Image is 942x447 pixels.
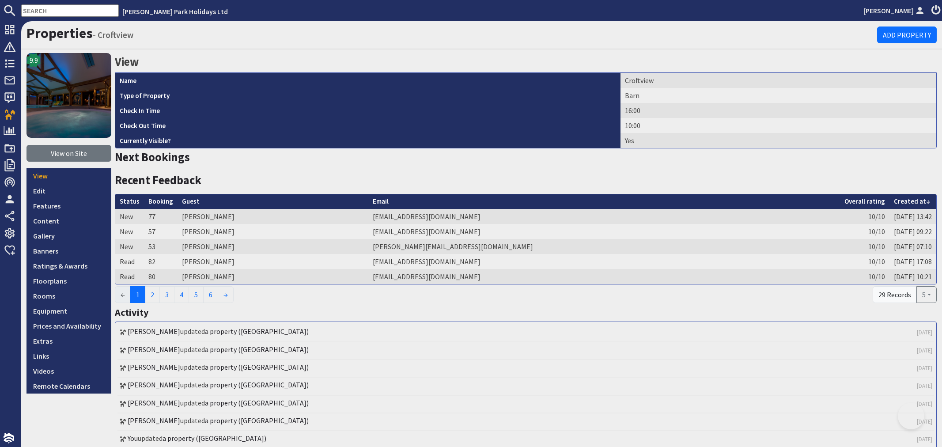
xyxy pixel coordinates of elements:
a: [DATE] [917,382,932,390]
a: [PERSON_NAME] [128,380,180,389]
a: → [218,286,234,303]
td: Croftview [620,73,936,88]
td: Barn [620,88,936,103]
td: [PERSON_NAME] [178,239,368,254]
a: [PERSON_NAME] [128,327,180,336]
iframe: Toggle Customer Support [898,403,924,429]
td: [PERSON_NAME] [178,209,368,224]
td: [DATE] 17:08 [889,254,936,269]
a: Edit [26,183,111,198]
a: Recent Feedback [115,173,201,187]
a: Features [26,198,111,213]
td: [PERSON_NAME] [178,269,368,284]
img: staytech_i_w-64f4e8e9ee0a9c174fd5317b4b171b261742d2d393467e5bdba4413f4f884c10.svg [4,433,14,443]
a: Extras [26,333,111,349]
a: Created at [894,197,930,205]
a: [DATE] [917,400,932,408]
a: [DATE] [917,435,932,443]
td: 10:00 [620,118,936,133]
li: updated [117,396,934,413]
a: a property ([GEOGRAPHIC_DATA]) [205,363,309,371]
a: 3 [159,286,174,303]
button: 5 [916,286,937,303]
a: Gallery [26,228,111,243]
td: 10/10 [840,239,889,254]
li: updated [117,378,934,395]
a: [PERSON_NAME] [128,363,180,371]
th: Check In Time [115,103,620,118]
a: a property ([GEOGRAPHIC_DATA]) [205,380,309,389]
td: [DATE] 13:42 [889,209,936,224]
a: Videos [26,364,111,379]
a: 6 [203,286,218,303]
a: 80 [148,272,155,281]
a: a property ([GEOGRAPHIC_DATA]) [163,434,266,443]
td: [DATE] 09:22 [889,224,936,239]
div: 29 Records [873,286,917,303]
a: [DATE] [917,364,932,372]
a: a property ([GEOGRAPHIC_DATA]) [205,398,309,407]
li: updated [117,360,934,378]
span: 1 [130,286,145,303]
th: Currently Visible? [115,133,620,148]
a: [PERSON_NAME] [128,398,180,407]
a: 57 [148,227,155,236]
a: Links [26,349,111,364]
a: Floorplans [26,273,111,288]
a: Activity [115,306,148,318]
td: Read [115,269,144,284]
th: Name [115,73,620,88]
a: [PERSON_NAME] [863,5,926,16]
a: [DATE] [917,328,932,337]
img: Croftview's icon [26,53,111,138]
a: View [26,168,111,183]
a: [DATE] [917,346,932,355]
a: [PERSON_NAME] Park Holidays Ltd [122,7,228,16]
a: [PERSON_NAME] [128,416,180,425]
a: Croftview's icon9.9 [26,53,111,138]
a: View on Site [26,145,111,162]
a: 5 [189,286,204,303]
td: 10/10 [840,269,889,284]
a: Overall rating [844,197,885,205]
li: updated [117,342,934,360]
a: You [128,434,138,443]
td: 10/10 [840,224,889,239]
td: Read [115,254,144,269]
a: [DATE] [917,417,932,426]
small: - Croftview [93,30,133,40]
td: 16:00 [620,103,936,118]
a: 53 [148,242,155,251]
a: Rooms [26,288,111,303]
a: Email [373,197,389,205]
td: [DATE] 10:21 [889,269,936,284]
a: 82 [148,257,155,266]
a: a property ([GEOGRAPHIC_DATA]) [205,416,309,425]
li: updated [117,324,934,342]
th: Type of Property [115,88,620,103]
li: updated [117,413,934,431]
th: Check Out Time [115,118,620,133]
a: 4 [174,286,189,303]
a: Add Property [877,27,937,43]
td: [EMAIL_ADDRESS][DOMAIN_NAME] [368,209,840,224]
td: [PERSON_NAME][EMAIL_ADDRESS][DOMAIN_NAME] [368,239,840,254]
a: Guest [182,197,200,205]
a: Equipment [26,303,111,318]
td: [DATE] 07:10 [889,239,936,254]
a: Ratings & Awards [26,258,111,273]
a: 2 [145,286,160,303]
a: a property ([GEOGRAPHIC_DATA]) [205,327,309,336]
a: 77 [148,212,155,221]
td: [EMAIL_ADDRESS][DOMAIN_NAME] [368,269,840,284]
a: Properties [26,24,93,42]
a: [PERSON_NAME] [128,345,180,354]
a: Remote Calendars [26,379,111,394]
input: SEARCH [21,4,119,17]
a: a property ([GEOGRAPHIC_DATA]) [205,345,309,354]
td: New [115,239,144,254]
a: Prices and Availability [26,318,111,333]
a: Banners [26,243,111,258]
a: Status [120,197,140,205]
td: New [115,224,144,239]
